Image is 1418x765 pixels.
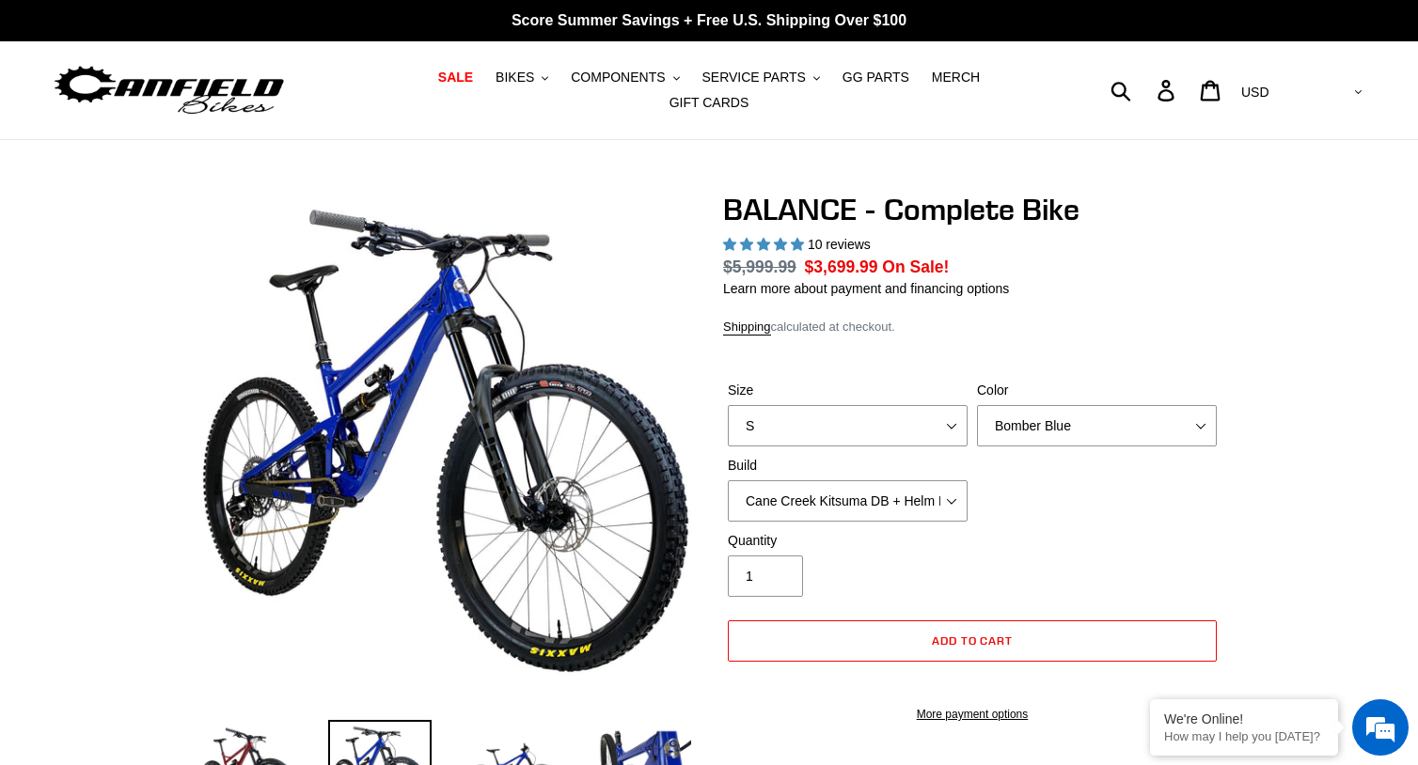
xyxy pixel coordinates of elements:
a: MERCH [922,65,989,90]
a: Learn more about payment and financing options [723,281,1009,296]
a: Shipping [723,320,771,336]
input: Search [1121,70,1169,111]
button: BIKES [486,65,558,90]
h1: BALANCE - Complete Bike [723,192,1221,227]
a: GG PARTS [833,65,919,90]
p: How may I help you today? [1164,729,1324,743]
span: MERCH [932,70,980,86]
div: calculated at checkout. [723,318,1221,336]
span: 10 reviews [808,237,871,252]
button: COMPONENTS [561,65,688,90]
span: SALE [438,70,473,86]
span: COMPONENTS [571,70,665,86]
span: Add to cart [932,633,1014,648]
span: GG PARTS [843,70,909,86]
button: Add to cart [728,620,1217,662]
span: 5.00 stars [723,237,808,252]
span: $3,699.99 [805,258,878,276]
button: SERVICE PARTS [692,65,828,90]
a: More payment options [728,706,1217,723]
span: SERVICE PARTS [701,70,805,86]
label: Build [728,456,968,476]
label: Color [977,381,1217,400]
img: Canfield Bikes [52,61,287,120]
div: We're Online! [1164,711,1324,726]
s: $5,999.99 [723,258,796,276]
a: SALE [429,65,482,90]
span: BIKES [496,70,534,86]
label: Size [728,381,968,400]
label: Quantity [728,531,968,551]
a: GIFT CARDS [660,90,759,116]
span: On Sale! [882,255,949,279]
span: GIFT CARDS [670,95,749,111]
